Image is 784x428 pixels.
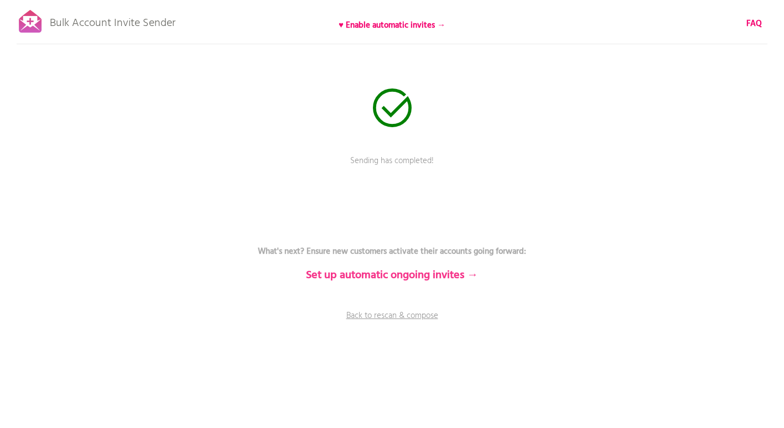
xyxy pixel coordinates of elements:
b: ♥ Enable automatic invites → [339,19,445,32]
p: Bulk Account Invite Sender [50,7,175,34]
a: FAQ [746,18,762,30]
b: FAQ [746,17,762,30]
p: Sending has completed! [226,155,558,182]
b: Set up automatic ongoing invites → [306,267,478,284]
b: What's next? Ensure new customers activate their accounts going forward: [258,245,526,258]
a: Back to rescan & compose [226,310,558,337]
